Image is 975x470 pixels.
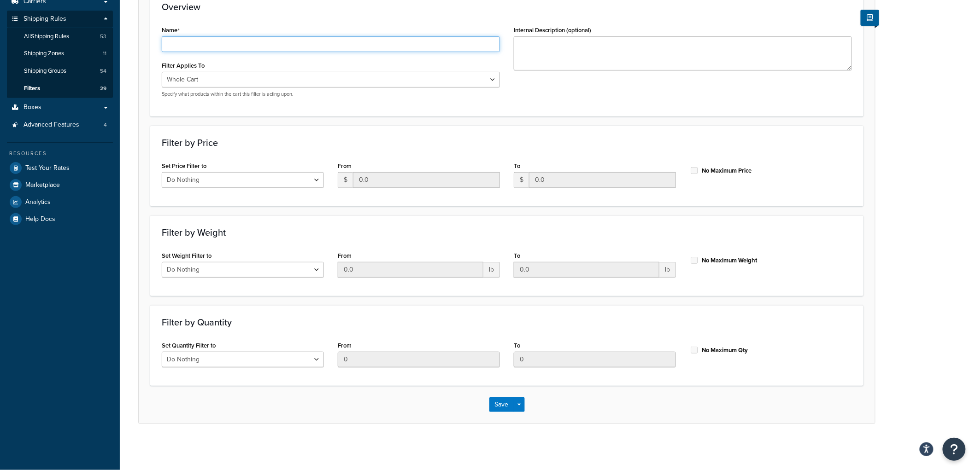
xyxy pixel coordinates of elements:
[162,317,852,327] h3: Filter by Quantity
[162,2,852,12] h3: Overview
[7,63,113,80] li: Shipping Groups
[489,397,514,412] button: Save
[7,116,113,133] li: Advanced Features
[162,252,211,259] label: Set Weight Filter to
[162,162,206,169] label: Set Price Filter to
[103,50,106,58] span: 11
[702,167,752,175] label: No Maximum Price
[7,63,113,80] a: Shipping Groups54
[25,181,60,189] span: Marketplace
[514,27,591,34] label: Internal Description (optional)
[162,138,852,148] h3: Filter by Price
[23,121,79,129] span: Advanced Features
[338,252,352,259] label: From
[7,116,113,133] a: Advanced Features4
[659,262,676,278] span: lb
[514,172,529,188] span: $
[861,10,879,26] button: Show Help Docs
[483,262,500,278] span: lb
[100,67,106,75] span: 54
[25,198,51,206] span: Analytics
[24,85,40,93] span: Filters
[162,227,852,238] h3: Filter by Weight
[7,28,113,45] a: AllShipping Rules53
[7,45,113,62] a: Shipping Zones11
[7,80,113,97] a: Filters29
[7,11,113,28] a: Shipping Rules
[7,211,113,227] a: Help Docs
[24,33,69,41] span: All Shipping Rules
[702,256,758,265] label: No Maximum Weight
[702,346,748,354] label: No Maximum Qty
[24,67,66,75] span: Shipping Groups
[162,27,180,34] label: Name
[338,342,352,349] label: From
[25,215,55,223] span: Help Docs
[514,162,520,169] label: To
[23,15,66,23] span: Shipping Rules
[943,438,966,461] button: Open Resource Center
[24,50,64,58] span: Shipping Zones
[23,104,41,111] span: Boxes
[100,85,106,93] span: 29
[7,160,113,176] a: Test Your Rates
[7,80,113,97] li: Filters
[338,162,352,169] label: From
[162,62,205,69] label: Filter Applies To
[104,121,107,129] span: 4
[7,150,113,157] div: Resources
[7,45,113,62] li: Shipping Zones
[7,194,113,210] a: Analytics
[162,91,500,98] p: Specify what products within the cart this filter is acting upon.
[7,99,113,116] a: Boxes
[25,164,70,172] span: Test Your Rates
[514,342,520,349] label: To
[7,177,113,193] a: Marketplace
[7,11,113,98] li: Shipping Rules
[514,252,520,259] label: To
[100,33,106,41] span: 53
[338,172,353,188] span: $
[162,342,216,349] label: Set Quantity Filter to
